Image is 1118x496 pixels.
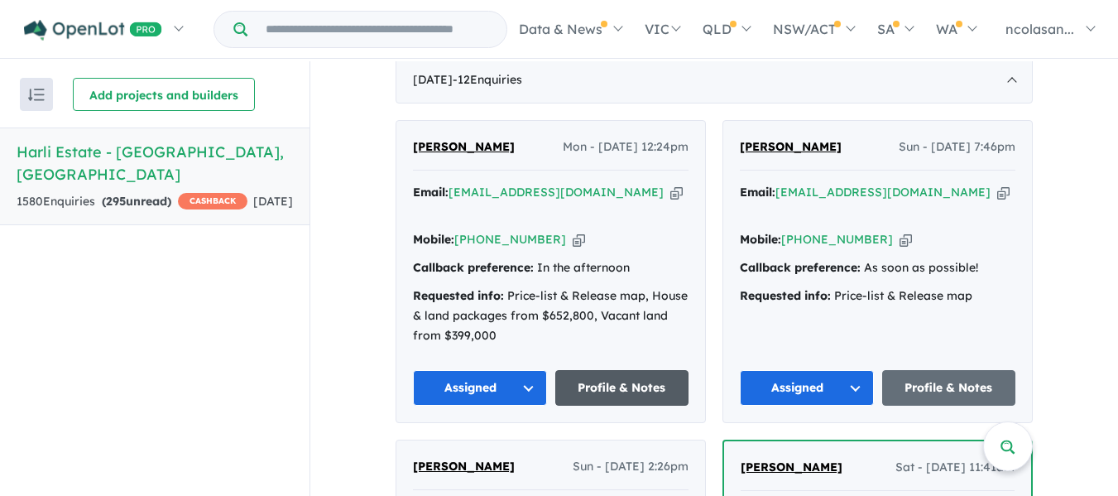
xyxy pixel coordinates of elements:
button: Assigned [413,370,547,406]
span: [DATE] [253,194,293,209]
div: In the afternoon [413,258,689,278]
span: Sat - [DATE] 11:41am [895,458,1015,478]
h5: Harli Estate - [GEOGRAPHIC_DATA] , [GEOGRAPHIC_DATA] [17,141,293,185]
strong: Mobile: [740,232,781,247]
div: [DATE] [396,57,1033,104]
span: CASHBACK [178,193,247,209]
div: Price-list & Release map, House & land packages from $652,800, Vacant land from $399,000 [413,287,689,345]
span: Sun - [DATE] 7:46pm [899,137,1015,157]
button: Copy [573,231,585,248]
button: Copy [670,184,683,201]
strong: Callback preference: [740,260,861,275]
strong: Callback preference: [413,260,534,275]
span: [PERSON_NAME] [741,460,842,474]
a: [PERSON_NAME] [413,137,515,157]
img: Openlot PRO Logo White [24,20,162,41]
a: [PHONE_NUMBER] [781,232,893,247]
a: [PERSON_NAME] [740,137,842,157]
div: 1580 Enquir ies [17,192,247,212]
a: [EMAIL_ADDRESS][DOMAIN_NAME] [449,185,664,200]
strong: Email: [740,185,775,200]
a: [PERSON_NAME] [741,458,842,478]
span: [PERSON_NAME] [413,139,515,154]
span: - 12 Enquir ies [453,72,522,87]
strong: ( unread) [102,194,171,209]
a: Profile & Notes [555,370,689,406]
span: 295 [106,194,126,209]
a: [EMAIL_ADDRESS][DOMAIN_NAME] [775,185,991,200]
div: Price-list & Release map [740,287,1015,306]
span: ncolasan... [1005,21,1074,37]
span: [PERSON_NAME] [740,139,842,154]
a: Profile & Notes [882,370,1016,406]
button: Copy [997,184,1010,201]
div: As soon as possible! [740,258,1015,278]
strong: Requested info: [413,288,504,303]
strong: Mobile: [413,232,454,247]
button: Copy [900,231,912,248]
button: Add projects and builders [73,78,255,111]
span: Mon - [DATE] 12:24pm [563,137,689,157]
a: [PHONE_NUMBER] [454,232,566,247]
strong: Email: [413,185,449,200]
input: Try estate name, suburb, builder or developer [251,12,503,47]
img: sort.svg [28,89,45,101]
button: Assigned [740,370,874,406]
span: Sun - [DATE] 2:26pm [573,457,689,477]
strong: Requested info: [740,288,831,303]
span: [PERSON_NAME] [413,459,515,474]
a: [PERSON_NAME] [413,457,515,477]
